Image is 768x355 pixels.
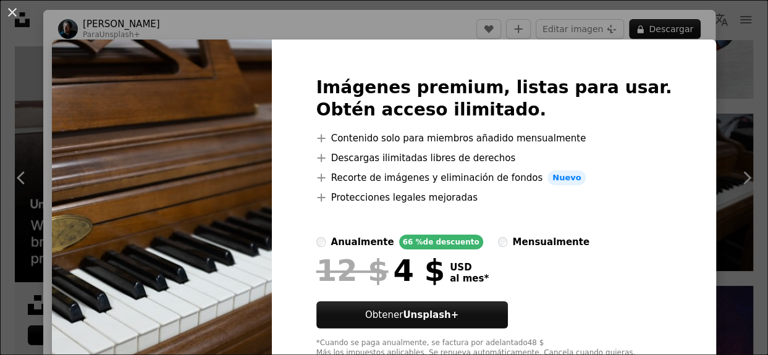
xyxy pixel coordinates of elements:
input: anualmente66 %de descuento [316,237,326,247]
input: mensualmente [498,237,508,247]
li: Contenido solo para miembros añadido mensualmente [316,131,672,146]
h2: Imágenes premium, listas para usar. Obtén acceso ilimitado. [316,77,672,121]
li: Descargas ilimitadas libres de derechos [316,151,672,165]
span: USD [450,262,489,273]
button: ObtenerUnsplash+ [316,301,508,328]
li: Protecciones legales mejoradas [316,190,672,205]
span: al mes * [450,273,489,284]
div: 4 $ [316,254,445,286]
div: 66 % de descuento [399,235,483,249]
li: Recorte de imágenes y eliminación de fondos [316,170,672,185]
strong: Unsplash+ [403,309,458,320]
span: 12 $ [316,254,389,286]
div: mensualmente [512,235,589,249]
span: Nuevo [547,170,586,185]
div: anualmente [331,235,394,249]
